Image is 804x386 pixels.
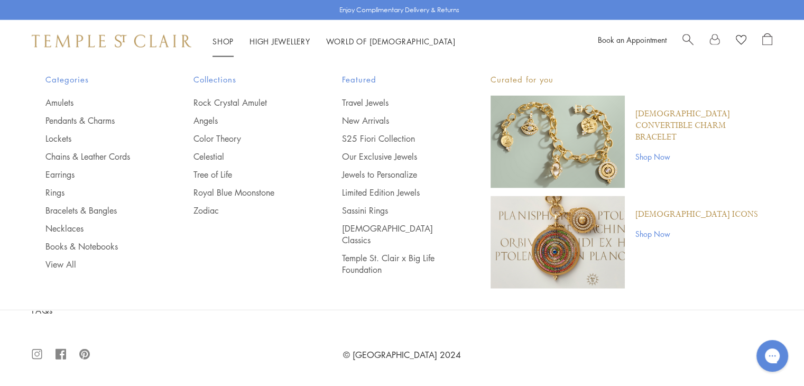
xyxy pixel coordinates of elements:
a: World of [DEMOGRAPHIC_DATA]World of [DEMOGRAPHIC_DATA] [326,36,456,47]
a: Necklaces [45,223,152,234]
a: [DEMOGRAPHIC_DATA] Icons [635,209,758,220]
a: Color Theory [193,133,300,144]
a: Shop Now [635,228,758,240]
a: [DEMOGRAPHIC_DATA] Classics [342,223,448,246]
a: View Wishlist [736,33,746,49]
a: Earrings [45,169,152,180]
a: FAQs [32,305,145,316]
span: Featured [342,73,448,86]
a: Bracelets & Bangles [45,205,152,216]
a: Zodiac [193,205,300,216]
a: Sassini Rings [342,205,448,216]
a: Our Exclusive Jewels [342,151,448,162]
a: Search [682,33,694,49]
a: Angels [193,115,300,126]
a: S25 Fiori Collection [342,133,448,144]
a: Chains & Leather Cords [45,151,152,162]
a: New Arrivals [342,115,448,126]
a: ShopShop [212,36,234,47]
nav: Main navigation [212,35,456,48]
a: Jewels to Personalize [342,169,448,180]
a: Book an Appointment [598,34,667,45]
iframe: Gorgias live chat messenger [751,336,793,375]
a: Royal Blue Moonstone [193,187,300,198]
a: Shop Now [635,151,759,162]
span: Collections [193,73,300,86]
a: Travel Jewels [342,97,448,108]
a: Tree of Life [193,169,300,180]
a: Rock Crystal Amulet [193,97,300,108]
a: Pendants & Charms [45,115,152,126]
a: Books & Notebooks [45,241,152,252]
a: Rings [45,187,152,198]
a: Lockets [45,133,152,144]
a: Celestial [193,151,300,162]
a: Limited Edition Jewels [342,187,448,198]
a: High JewelleryHigh Jewellery [249,36,310,47]
a: View All [45,259,152,270]
a: Open Shopping Bag [762,33,772,49]
a: [DEMOGRAPHIC_DATA] Convertible Charm Bracelet [635,108,759,143]
img: Temple St. Clair [32,35,191,48]
a: Amulets [45,97,152,108]
p: Curated for you [491,73,759,86]
a: © [GEOGRAPHIC_DATA] 2024 [343,349,461,361]
p: Enjoy Complimentary Delivery & Returns [339,5,459,15]
span: Categories [45,73,152,86]
a: Temple St. Clair x Big Life Foundation [342,252,448,275]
